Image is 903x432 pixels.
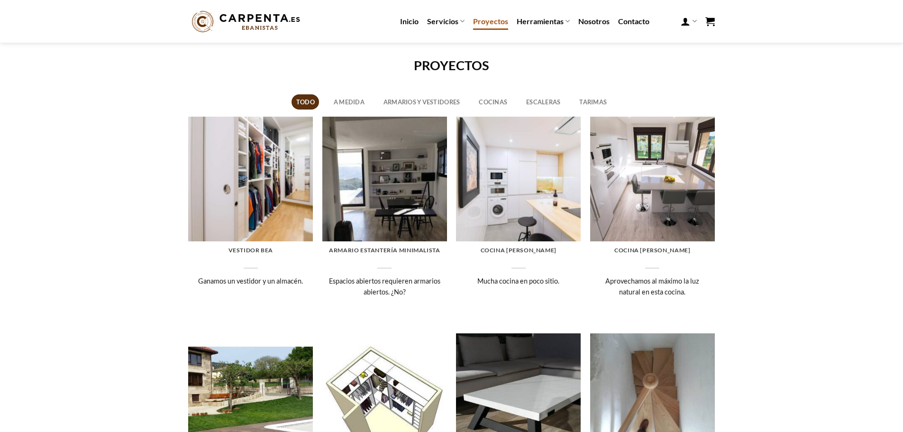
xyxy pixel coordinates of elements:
a: Inicio [400,13,419,30]
p: Ganamos un vestidor y un almacén. [193,276,308,297]
a: Contacto [618,13,649,30]
a: Escaleras [521,94,565,110]
a: A medida [329,94,369,110]
a: Herramientas [517,12,570,30]
a: Proyectos [473,13,508,30]
h1: PROYECTOS [189,57,715,74]
a: Nosotros [578,13,610,30]
a: cocina encimera reforma carpinteria Cocina [PERSON_NAME] Mucha cocina en poco sitio. [456,117,581,308]
h6: Armario estantería minimalista [327,247,442,254]
img: cocina encimera y tarima claros, fregadero bajo encimera [590,117,715,241]
a: Tarimas [575,94,611,110]
p: Espacios abiertos requieren armarios abiertos. ¿No? [327,276,442,297]
a: Servicios [427,12,465,30]
img: Carpenta.es [189,9,303,35]
img: cocina encimera reforma carpinteria [456,117,581,241]
a: Todo [292,94,319,110]
img: vestidor, armario sin frentes carpinteria [188,117,313,241]
p: Aprovechamos al máximo la luz natural en esta cocina. [595,276,710,297]
a: Armarios y vestidores [379,94,465,110]
p: Mucha cocina en poco sitio. [461,276,576,297]
a: Cocinas [474,94,512,110]
a: cocina encimera y tarima claros, fregadero bajo encimera Cocina [PERSON_NAME] Aprovechamos al máx... [590,117,715,308]
a: armario sin frentes Armario estantería minimalista Espacios abiertos requieren armarios abiertos.... [322,117,447,308]
h6: Cocina [PERSON_NAME] [595,247,710,254]
h6: Vestidor Bea [193,247,308,254]
a: vestidor, armario sin frentes carpinteria Vestidor Bea Ganamos un vestidor y un almacén. [188,117,313,308]
img: armario sin frentes [322,117,447,241]
h6: Cocina [PERSON_NAME] [461,247,576,254]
